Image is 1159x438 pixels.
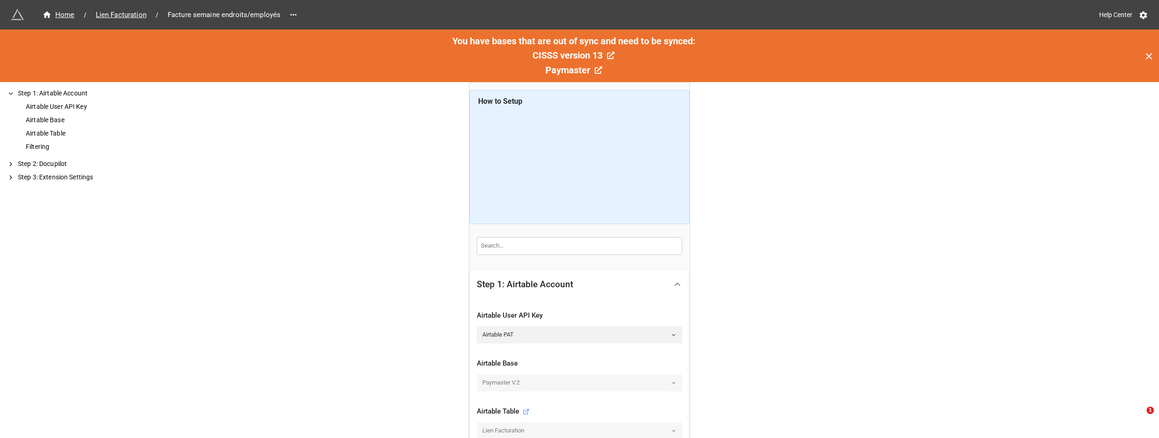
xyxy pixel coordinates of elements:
[24,102,147,112] div: Airtable User API Key
[477,310,682,321] div: Airtable User API Key
[37,9,286,20] nav: breadcrumb
[533,50,603,61] span: CISSS version 13
[477,406,529,417] div: Airtable Table
[478,97,522,106] b: How to Setup
[477,326,682,343] a: Airtable PAT
[16,89,147,98] div: Step 1: Airtable Account
[24,115,147,125] div: Airtable Base
[545,65,590,76] span: Paymaster
[1147,407,1154,414] span: 1
[156,10,158,20] li: /
[1128,407,1150,429] iframe: Intercom live chat
[42,10,75,20] div: Home
[11,8,24,21] img: miniextensions-icon.73ae0678.png
[477,280,573,289] div: Step 1: Airtable Account
[477,358,682,369] div: Airtable Base
[90,10,152,20] span: Lien Facturation
[452,36,696,47] span: You have bases that are out of sync and need to be synced:
[84,10,87,20] li: /
[16,159,147,169] div: Step 2: Docupilot
[16,172,147,182] div: Step 3: Extension Settings
[162,10,286,20] span: Facture semaine endroits/employés
[469,270,690,299] div: Step 1: Airtable Account
[478,110,681,216] iframe: How to Generate PDFs and Documents in bulk from Airtable
[24,129,147,138] div: Airtable Table
[1093,6,1139,23] a: Help Center
[24,142,147,152] div: Filtering
[37,9,80,20] a: Home
[90,9,152,20] a: Lien Facturation
[477,237,682,255] input: Search...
